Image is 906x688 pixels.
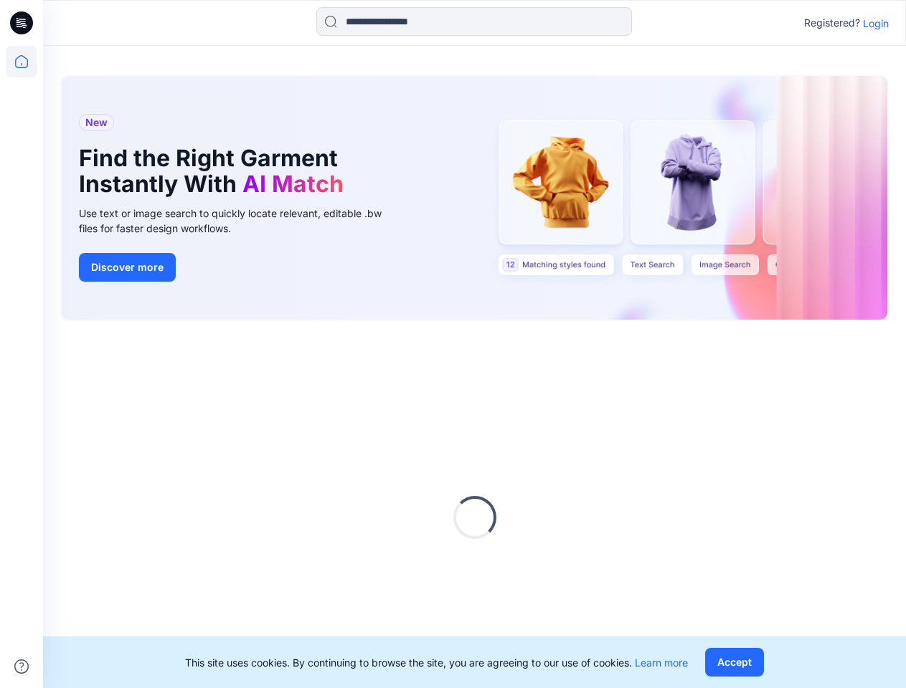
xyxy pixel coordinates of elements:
span: AI Match [242,170,344,198]
div: Use text or image search to quickly locate relevant, editable .bw files for faster design workflows. [79,206,402,236]
p: Registered? [804,14,860,32]
button: Accept [705,648,764,677]
a: Learn more [635,656,688,669]
p: This site uses cookies. By continuing to browse the site, you are agreeing to our use of cookies. [185,655,688,670]
p: Login [863,16,889,31]
h1: Find the Right Garment Instantly With [79,145,380,197]
button: Discover more [79,253,176,282]
span: New [85,114,108,131]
